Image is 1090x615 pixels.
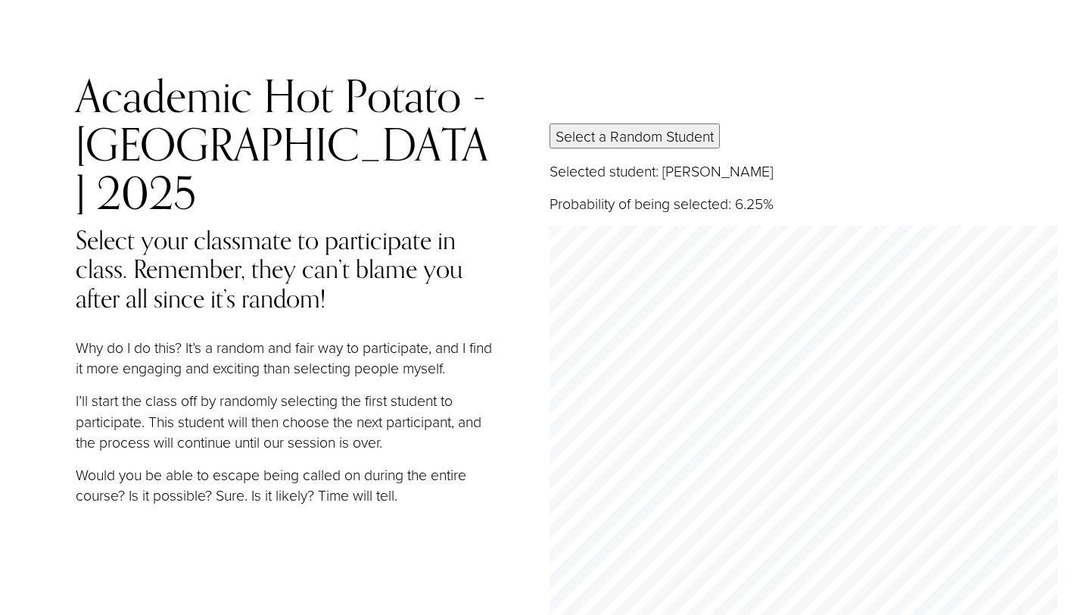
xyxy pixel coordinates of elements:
[76,390,498,452] p: I’ll start the class off by randomly selecting the first student to participate. This student wil...
[76,464,498,505] p: Would you be able to escape being called on during the entire course? Is it possible? Sure. Is it...
[550,161,1057,181] p: Selected student: [PERSON_NAME]
[76,226,498,313] h4: Select your classmate to participate in class. Remember, they can’t blame you after all since it’...
[550,193,1057,214] p: Probability of being selected: 6.25%
[550,123,720,148] button: Select a Random Student
[76,337,498,378] p: Why do I do this? It’s a random and fair way to participate, and I find it more engaging and exci...
[76,72,498,217] h2: Academic Hot Potato - [GEOGRAPHIC_DATA] 2025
